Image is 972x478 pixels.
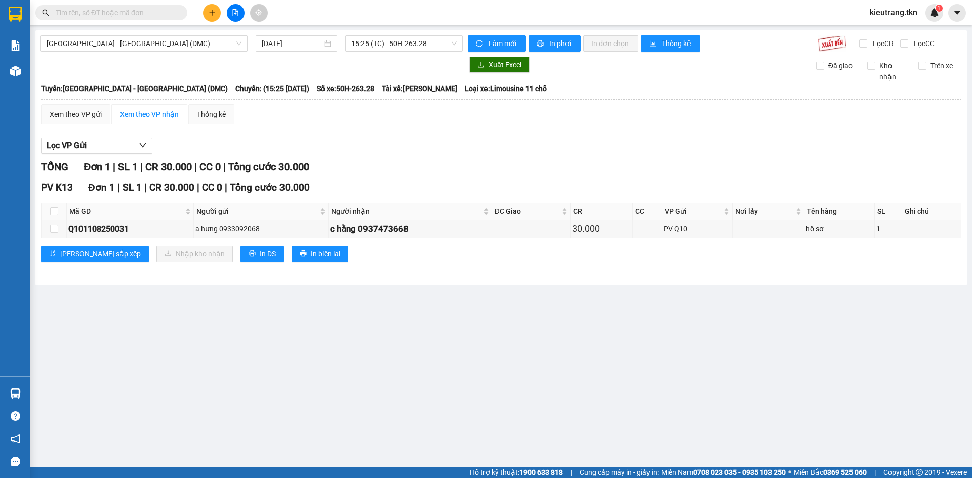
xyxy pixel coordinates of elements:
div: Thống kê [197,109,226,120]
span: | [113,161,115,173]
span: | [225,182,227,193]
span: download [477,61,484,69]
span: Số xe: 50H-263.28 [317,83,374,94]
button: plus [203,4,221,22]
span: In biên lai [311,248,340,259]
span: 1 [937,5,941,12]
span: kieutrang.tkn [862,6,925,19]
span: SL 1 [123,182,142,193]
span: notification [11,434,20,444]
th: Tên hàng [804,203,875,220]
span: aim [255,9,262,16]
span: Nơi lấy [735,206,793,217]
span: Người gửi [196,206,318,217]
th: CC [633,203,662,220]
span: VP Gửi [665,206,722,217]
td: PV Q10 [662,220,733,238]
span: Tài xế: [PERSON_NAME] [382,83,457,94]
span: Cung cấp máy in - giấy in: [580,467,659,478]
span: sort-ascending [49,250,56,258]
span: CC 0 [202,182,222,193]
div: Q101108250031 [68,223,192,235]
button: printerIn biên lai [292,246,348,262]
button: downloadXuất Excel [469,57,530,73]
span: CR 30.000 [149,182,194,193]
button: file-add [227,4,245,22]
span: printer [300,250,307,258]
div: a hưng 0933092068 [195,223,327,234]
span: | [874,467,876,478]
div: PV Q10 [664,223,731,234]
span: | [571,467,572,478]
th: Ghi chú [902,203,961,220]
button: In đơn chọn [583,35,638,52]
strong: 1900 633 818 [519,468,563,476]
span: Làm mới [489,38,518,49]
div: 30.000 [572,222,631,236]
span: sync [476,40,484,48]
span: CR 30.000 [145,161,192,173]
span: | [194,161,197,173]
strong: 0708 023 035 - 0935 103 250 [693,468,786,476]
img: warehouse-icon [10,66,21,76]
span: Đã giao [824,60,857,71]
div: c hằng 0937473668 [330,222,490,236]
span: | [144,182,147,193]
td: Q101108250031 [67,220,194,238]
span: | [117,182,120,193]
button: sort-ascending[PERSON_NAME] sắp xếp [41,246,149,262]
span: | [223,161,226,173]
span: Lọc VP Gửi [47,139,87,152]
input: Tìm tên, số ĐT hoặc mã đơn [56,7,175,18]
span: down [139,141,147,149]
span: | [140,161,143,173]
span: Trên xe [926,60,957,71]
img: logo-vxr [9,7,22,22]
span: Đơn 1 [88,182,115,193]
button: caret-down [948,4,966,22]
button: printerIn DS [240,246,284,262]
th: SL [875,203,902,220]
span: Loại xe: Limousine 11 chỗ [465,83,547,94]
span: Lọc CR [869,38,895,49]
span: Sài Gòn - Tây Ninh (DMC) [47,36,241,51]
img: warehouse-icon [10,388,21,399]
span: CC 0 [199,161,221,173]
button: aim [250,4,268,22]
span: ⚪️ [788,470,791,474]
th: CR [571,203,633,220]
span: [PERSON_NAME] sắp xếp [60,248,141,259]
span: ĐC Giao [495,206,560,217]
span: Miền Nam [661,467,786,478]
span: bar-chart [649,40,658,48]
span: In DS [260,248,276,259]
span: SL 1 [118,161,138,173]
img: solution-icon [10,40,21,51]
span: caret-down [953,8,962,17]
button: bar-chartThống kê [641,35,700,52]
div: 1 [876,223,900,234]
button: printerIn phơi [529,35,581,52]
strong: 0369 525 060 [823,468,867,476]
span: TỔNG [41,161,68,173]
span: Chuyến: (15:25 [DATE]) [235,83,309,94]
button: Lọc VP Gửi [41,138,152,154]
b: Tuyến: [GEOGRAPHIC_DATA] - [GEOGRAPHIC_DATA] (DMC) [41,84,228,93]
span: message [11,457,20,466]
span: file-add [232,9,239,16]
span: Thống kê [662,38,692,49]
sup: 1 [936,5,943,12]
span: printer [249,250,256,258]
span: In phơi [549,38,573,49]
span: Tổng cước 30.000 [230,182,310,193]
span: PV K13 [41,182,73,193]
span: plus [209,9,216,16]
div: hồ sơ [806,223,873,234]
span: Miền Bắc [794,467,867,478]
button: downloadNhập kho nhận [156,246,233,262]
span: Kho nhận [875,60,911,82]
span: Hỗ trợ kỹ thuật: [470,467,563,478]
span: Tổng cước 30.000 [228,161,309,173]
div: Xem theo VP gửi [50,109,102,120]
span: search [42,9,49,16]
